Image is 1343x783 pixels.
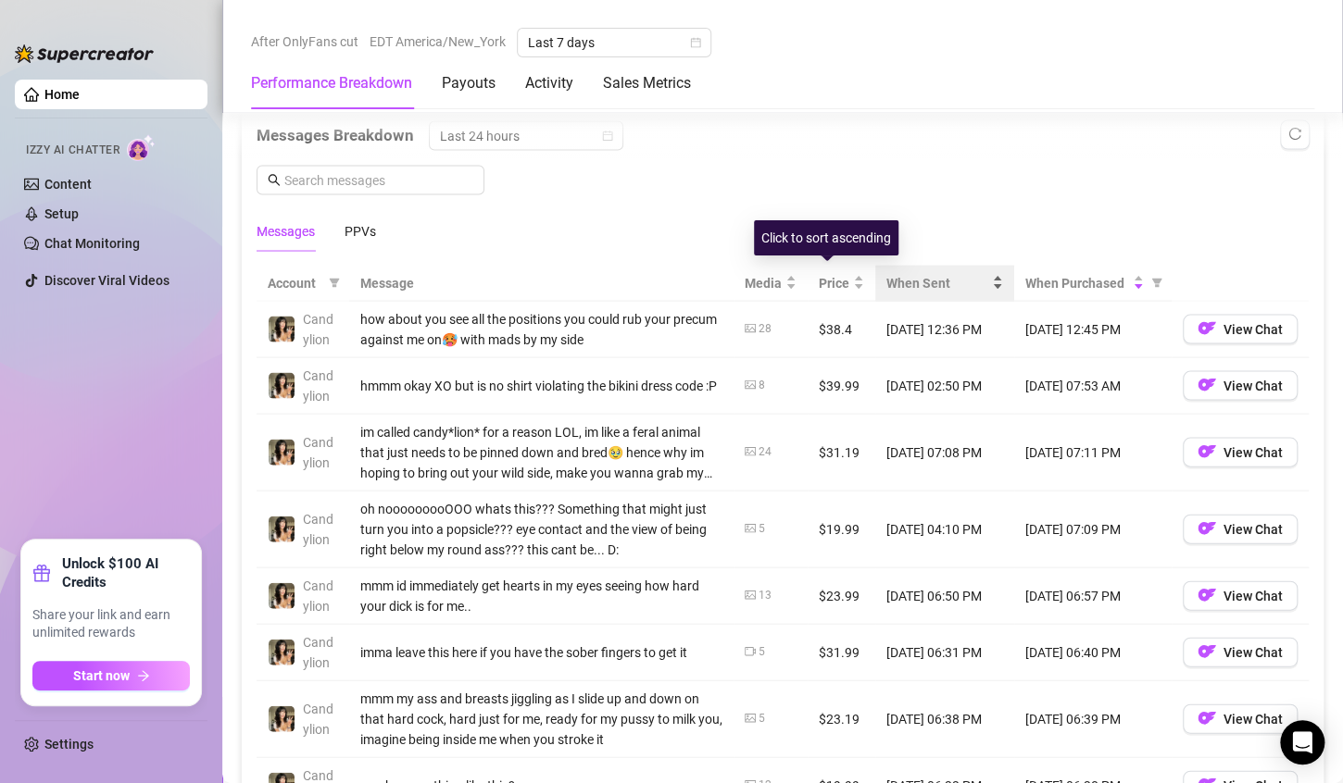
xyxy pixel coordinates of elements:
img: Candylion [269,516,295,541]
button: OFView Chat [1183,514,1298,543]
span: View Chat [1224,444,1283,459]
span: calendar [690,37,701,48]
span: filter [325,268,344,296]
div: 24 [759,442,772,460]
span: search [268,173,281,186]
td: [DATE] 07:09 PM [1014,491,1172,567]
a: Chat Monitoring [44,236,140,251]
div: how about you see all the positions you could rub your precum against me on🥵 with mads by my side [360,308,722,349]
div: im called candy*lion* for a reason LOL, im like a feral animal that just needs to be pinned down ... [360,421,722,482]
img: OF [1198,318,1216,337]
button: OFView Chat [1183,437,1298,466]
span: View Chat [1224,321,1283,336]
span: Izzy AI Chatter [26,142,119,159]
a: Setup [44,206,79,221]
div: imma leave this here if you have the sober fingers to get it [360,641,722,662]
span: picture [745,322,756,333]
td: $39.99 [808,357,875,414]
button: OFView Chat [1183,370,1298,400]
div: 5 [759,709,765,727]
div: Click to sort ascending [754,220,898,255]
div: hmmm okay XO but is no shirt violating the bikini dress code :P [360,375,722,395]
div: 28 [759,319,772,337]
td: $19.99 [808,491,875,567]
input: Search messages [284,169,473,190]
button: OFView Chat [1183,637,1298,666]
th: When Purchased [1014,265,1172,301]
a: OFView Chat [1183,448,1298,463]
img: Candylion [269,439,295,465]
td: [DATE] 07:53 AM [1014,357,1172,414]
span: filter [1148,268,1166,296]
td: [DATE] 06:40 PM [1014,624,1172,680]
span: filter [329,277,340,288]
span: picture [745,522,756,533]
img: Candylion [269,316,295,342]
img: OF [1198,518,1216,537]
span: Candylion [303,511,333,546]
img: Candylion [269,582,295,608]
span: picture [745,379,756,390]
span: When Purchased [1025,272,1129,292]
span: Start now [73,668,130,683]
a: OFView Chat [1183,381,1298,396]
div: PPVs [345,220,376,241]
span: Price [819,272,849,292]
th: Media [734,265,808,301]
td: [DATE] 04:10 PM [875,491,1014,567]
a: OFView Chat [1183,325,1298,340]
td: [DATE] 06:31 PM [875,624,1014,680]
span: video-camera [745,645,756,656]
a: Settings [44,737,94,752]
td: [DATE] 06:57 PM [1014,567,1172,624]
span: arrow-right [137,669,150,682]
strong: Unlock $100 AI Credits [62,554,190,591]
img: Candylion [269,705,295,731]
td: $38.4 [808,301,875,357]
a: OFView Chat [1183,648,1298,663]
td: [DATE] 12:36 PM [875,301,1014,357]
span: View Chat [1224,521,1283,536]
a: OFView Chat [1183,715,1298,729]
td: [DATE] 06:50 PM [875,567,1014,624]
span: reload [1288,127,1301,140]
span: filter [1151,277,1162,288]
img: Candylion [269,372,295,398]
span: gift [32,564,51,582]
span: calendar [602,130,613,141]
td: [DATE] 07:08 PM [875,414,1014,491]
span: Last 7 days [528,29,700,56]
span: View Chat [1224,644,1283,659]
div: Open Intercom Messenger [1280,720,1324,764]
a: OFView Chat [1183,591,1298,606]
span: View Chat [1224,711,1283,726]
div: oh nooooooooOOO whats this??? Something that might just turn you into a popsicle??? eye contact a... [360,498,722,559]
td: $23.19 [808,680,875,757]
span: When Sent [886,272,988,292]
div: Sales Metrics [603,72,691,94]
span: View Chat [1224,588,1283,603]
div: 8 [759,376,765,393]
td: [DATE] 06:39 PM [1014,680,1172,757]
span: Candylion [303,367,333,403]
img: Candylion [269,639,295,665]
img: OF [1198,441,1216,460]
a: OFView Chat [1183,525,1298,540]
span: Share your link and earn unlimited rewards [32,606,190,642]
img: OF [1198,375,1216,393]
img: OF [1198,585,1216,603]
span: picture [745,445,756,456]
th: Message [349,265,734,301]
td: $31.19 [808,414,875,491]
td: $31.99 [808,624,875,680]
th: Price [808,265,875,301]
a: Discover Viral Videos [44,273,169,288]
div: Activity [525,72,573,94]
span: EDT America/New_York [370,28,506,56]
span: Candylion [303,578,333,613]
th: When Sent [875,265,1014,301]
td: [DATE] 07:11 PM [1014,414,1172,491]
span: View Chat [1224,378,1283,392]
button: OFView Chat [1183,703,1298,733]
div: Performance Breakdown [251,72,412,94]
